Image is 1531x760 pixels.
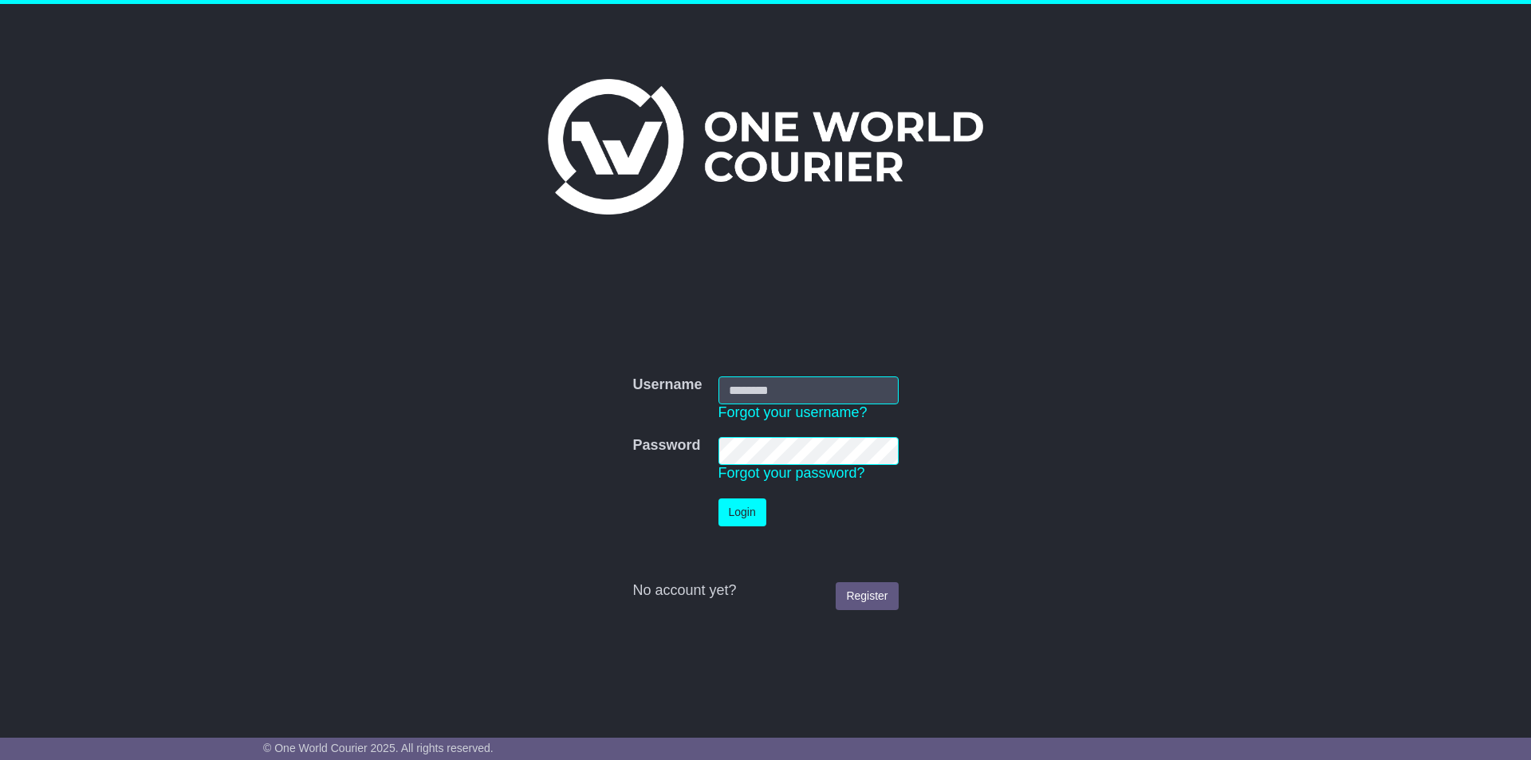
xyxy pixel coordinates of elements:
button: Login [718,498,766,526]
span: © One World Courier 2025. All rights reserved. [263,742,494,754]
label: Password [632,437,700,455]
a: Forgot your password? [718,465,865,481]
a: Forgot your username? [718,404,868,420]
div: No account yet? [632,582,898,600]
a: Register [836,582,898,610]
label: Username [632,376,702,394]
img: One World [548,79,983,215]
